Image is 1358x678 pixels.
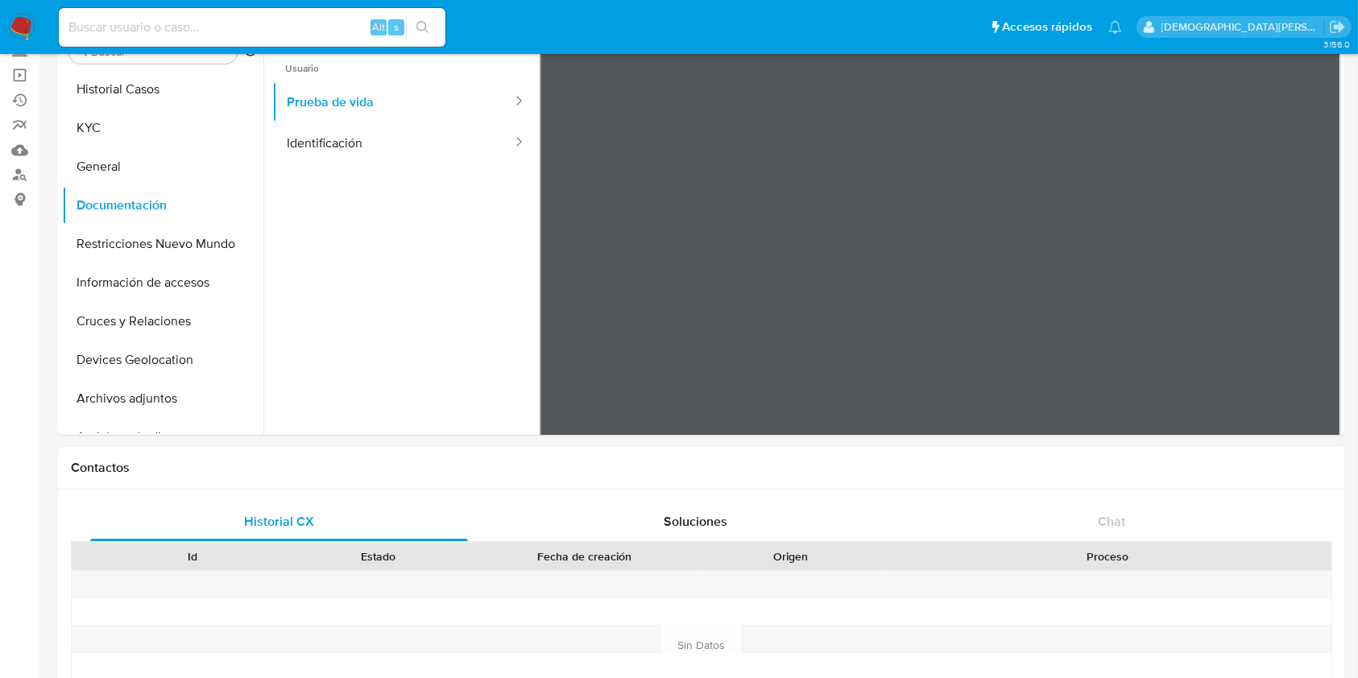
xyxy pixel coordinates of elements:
[394,19,399,35] span: s
[297,548,461,564] div: Estado
[1108,20,1122,34] a: Notificaciones
[59,17,445,38] input: Buscar usuario o caso...
[1161,19,1324,35] p: cristian.porley@mercadolibre.com
[482,548,686,564] div: Fecha de creación
[1329,19,1346,35] a: Salir
[62,379,263,418] button: Archivos adjuntos
[709,548,872,564] div: Origen
[62,109,263,147] button: KYC
[406,16,439,39] button: search-icon
[71,460,1332,476] h1: Contactos
[62,147,263,186] button: General
[895,548,1320,564] div: Proceso
[62,225,263,263] button: Restricciones Nuevo Mundo
[111,548,275,564] div: Id
[1002,19,1092,35] span: Accesos rápidos
[62,341,263,379] button: Devices Geolocation
[62,302,263,341] button: Cruces y Relaciones
[62,70,263,109] button: Historial Casos
[62,263,263,302] button: Información de accesos
[62,418,263,457] button: Anticipos de dinero
[62,186,263,225] button: Documentación
[372,19,385,35] span: Alt
[664,512,727,531] span: Soluciones
[1098,512,1125,531] span: Chat
[244,512,314,531] span: Historial CX
[1323,38,1350,51] span: 3.156.0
